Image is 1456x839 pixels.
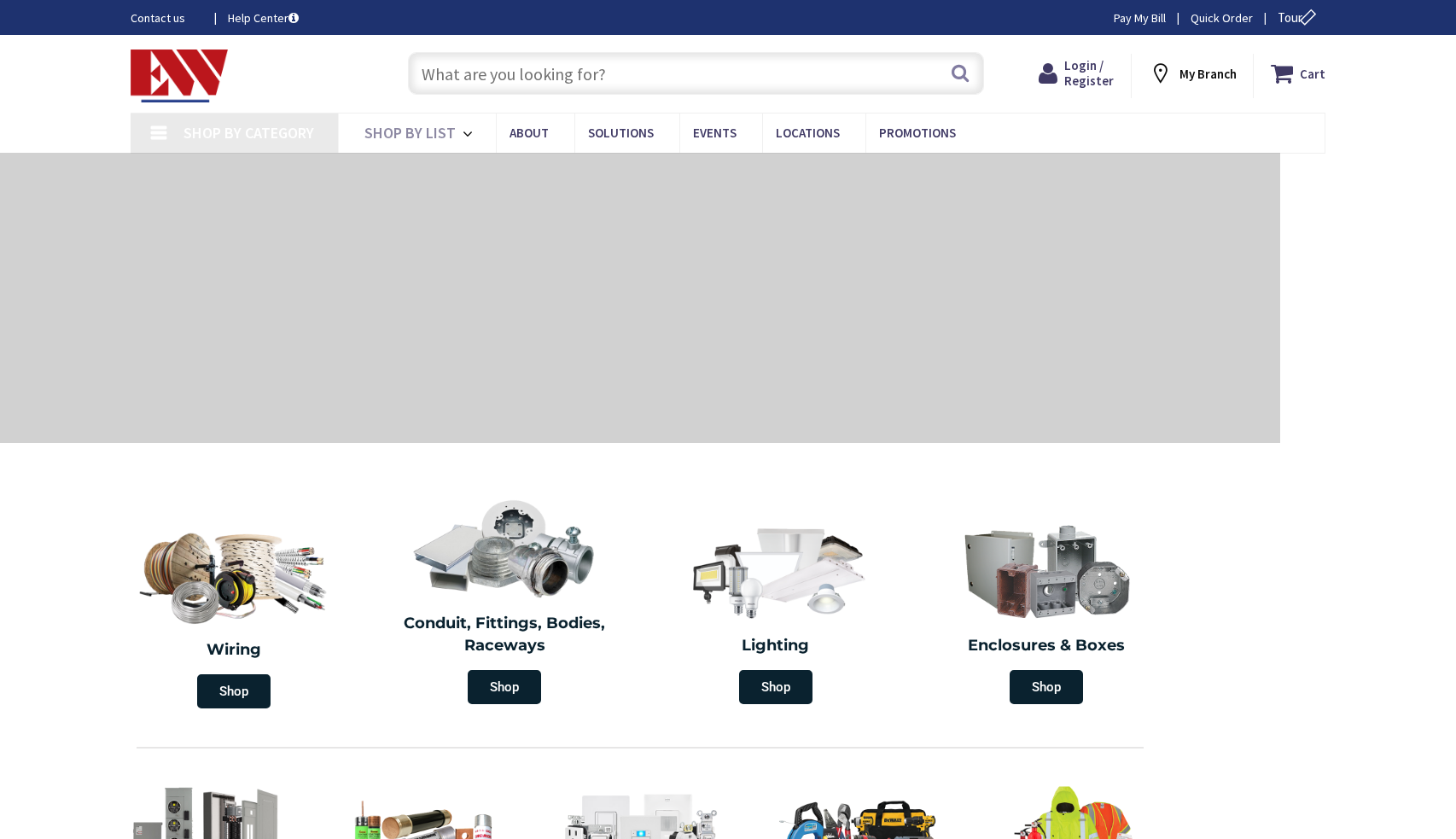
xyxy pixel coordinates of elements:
[1300,58,1325,89] strong: Cart
[776,125,840,141] span: Locations
[644,512,907,713] a: Lighting Shop
[131,9,201,26] a: Contact us
[131,50,228,102] img: Electrical Wholesalers, Inc.
[98,512,370,717] a: Wiring Shop
[1271,58,1325,89] a: Cart
[1039,58,1114,89] a: Login / Register
[653,635,899,657] h2: Lighting
[468,670,541,704] span: Shop
[1114,9,1166,26] a: Pay My Bill
[183,123,314,143] span: Shop By Category
[739,670,812,704] span: Shop
[924,635,1170,657] h2: Enclosures & Boxes
[1149,58,1237,89] div: My Branch
[693,125,737,141] span: Events
[228,9,299,26] a: Help Center
[588,125,654,141] span: Solutions
[1179,66,1237,82] strong: My Branch
[382,613,628,656] h2: Conduit, Fittings, Bodies, Raceways
[1010,670,1083,704] span: Shop
[1064,57,1114,89] span: Login / Register
[197,674,271,708] span: Shop
[916,512,1179,713] a: Enclosures & Boxes Shop
[879,125,956,141] span: Promotions
[374,490,637,713] a: Conduit, Fittings, Bodies, Raceways Shop
[510,125,549,141] span: About
[1191,9,1253,26] a: Quick Order
[1278,9,1321,26] span: Tour
[107,639,361,661] h2: Wiring
[364,123,456,143] span: Shop By List
[408,52,984,95] input: What are you looking for?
